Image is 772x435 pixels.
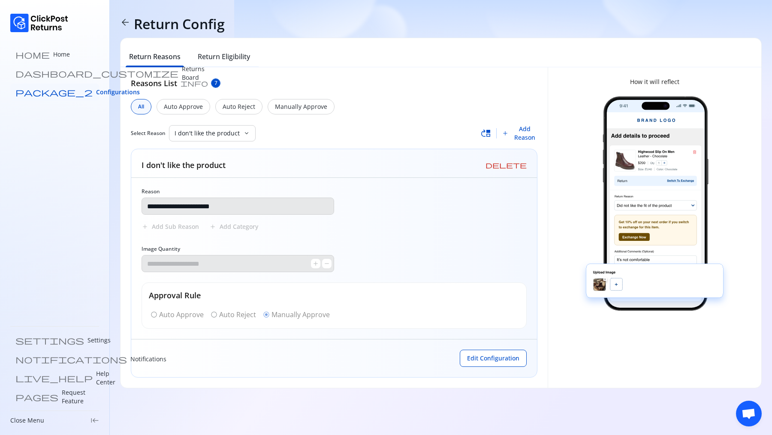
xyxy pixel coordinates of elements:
[142,159,226,171] h5: I don't like the product
[96,369,115,387] p: Help Center
[175,129,240,138] p: I don't like the product
[129,51,181,62] h6: Return Reasons
[90,416,99,425] span: keyboard_tab_rtl
[142,246,180,252] label: Image Quantity
[53,50,70,59] p: Home
[630,78,679,86] p: How it will reflect
[10,46,99,63] a: home Home
[214,80,217,87] span: 7
[10,351,99,368] a: notifications Notifications
[131,130,166,137] span: Select Reason
[15,69,178,78] span: dashboard_customize
[15,374,93,382] span: live_help
[96,88,140,96] span: Configurations
[10,416,99,425] div: Close Menukeyboard_tab_rtl
[10,65,99,82] a: dashboard_customize Returns Board
[467,354,519,363] span: Edit Configuration
[10,84,99,101] a: package_2 Configurations
[181,80,208,87] span: info
[481,128,491,138] span: move_up
[130,355,166,363] p: Notifications
[15,88,93,96] span: package_2
[275,102,327,111] p: Manually Approve
[131,78,177,89] h5: Reasons List
[15,393,58,401] span: pages
[15,50,50,59] span: home
[10,416,44,425] p: Close Menu
[142,188,160,195] label: Reason
[10,369,99,387] a: live_help Help Center
[138,103,144,110] span: All
[15,355,127,363] span: notifications
[243,130,250,137] span: keyboard_arrow_down
[558,96,751,311] img: return-image
[460,350,527,367] button: Edit Configuration
[512,125,537,142] span: Add Reason
[10,388,99,405] a: pages Request Feature
[736,401,762,426] div: Open chat
[486,162,527,168] span: delete
[10,14,68,32] img: Logo
[149,290,519,301] h5: Approval Rule
[198,51,250,62] h6: Return Eligibility
[502,125,537,142] button: Add Reason
[223,102,255,111] p: Auto Reject
[62,388,94,405] p: Request Feature
[182,65,205,82] p: Returns Board
[10,332,99,349] a: settings Settings
[164,102,203,111] p: Auto Approve
[502,130,509,137] span: add
[134,15,225,33] h4: Return Config
[15,336,84,345] span: settings
[120,17,130,27] span: arrow_back
[87,336,111,345] p: Settings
